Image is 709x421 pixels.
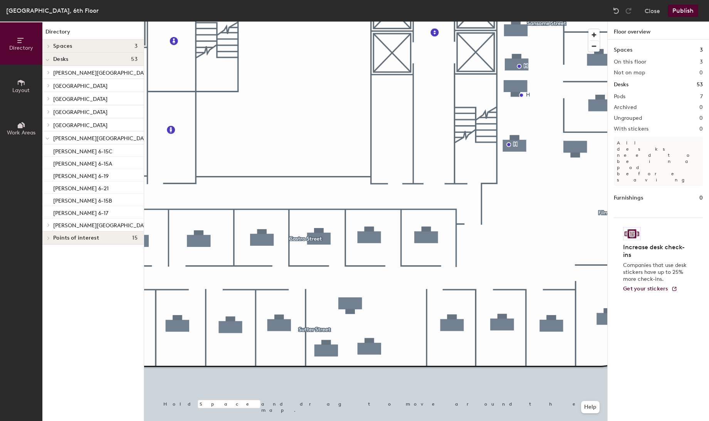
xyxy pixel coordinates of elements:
span: Desks [53,56,68,62]
h1: Directory [42,28,144,40]
h1: Desks [614,81,628,89]
h2: With stickers [614,126,649,132]
p: [PERSON_NAME] 6-19 [53,171,109,179]
h2: 0 [699,70,703,76]
span: Work Areas [7,129,35,136]
span: Layout [13,87,30,94]
p: [PERSON_NAME] 6-15B [53,195,112,204]
h1: 53 [697,81,703,89]
img: Redo [625,7,632,15]
p: [PERSON_NAME] 6-17 [53,208,108,216]
span: [GEOGRAPHIC_DATA] [53,96,108,102]
h2: 0 [699,126,703,132]
span: Points of interest [53,235,99,241]
h1: Spaces [614,46,632,54]
span: 3 [134,43,138,49]
h2: 7 [700,94,703,100]
span: [PERSON_NAME][GEOGRAPHIC_DATA] [53,222,151,229]
span: [GEOGRAPHIC_DATA] [53,109,108,116]
span: 53 [131,56,138,62]
span: [PERSON_NAME][GEOGRAPHIC_DATA] [53,135,151,142]
h1: 3 [700,46,703,54]
p: Companies that use desk stickers have up to 25% more check-ins. [623,262,689,283]
a: Get your stickers [623,286,677,292]
img: Sticker logo [623,227,641,240]
h1: Floor overview [608,22,709,40]
p: [PERSON_NAME] 6-15A [53,158,112,167]
span: [GEOGRAPHIC_DATA] [53,83,108,89]
div: [GEOGRAPHIC_DATA], 6th Floor [6,6,99,15]
span: Spaces [53,43,72,49]
p: [PERSON_NAME] 6-15C [53,146,113,155]
h4: Increase desk check-ins [623,243,689,259]
p: [PERSON_NAME] 6-21 [53,183,109,192]
h1: Furnishings [614,194,643,202]
h2: Not on map [614,70,645,76]
h2: 3 [700,59,703,65]
button: Help [581,401,600,413]
h2: Archived [614,104,637,111]
span: [GEOGRAPHIC_DATA] [53,122,108,129]
p: All desks need to be in a pod before saving [614,137,703,186]
h2: 0 [699,104,703,111]
span: 15 [132,235,138,241]
h2: Pods [614,94,625,100]
h2: Ungrouped [614,115,642,121]
h2: On this floor [614,59,647,65]
span: Get your stickers [623,285,668,292]
span: Directory [9,45,33,51]
h1: 0 [699,194,703,202]
h2: 0 [699,115,703,121]
img: Undo [612,7,620,15]
button: Close [645,5,660,17]
button: Publish [668,5,698,17]
span: [PERSON_NAME][GEOGRAPHIC_DATA] [53,70,151,76]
